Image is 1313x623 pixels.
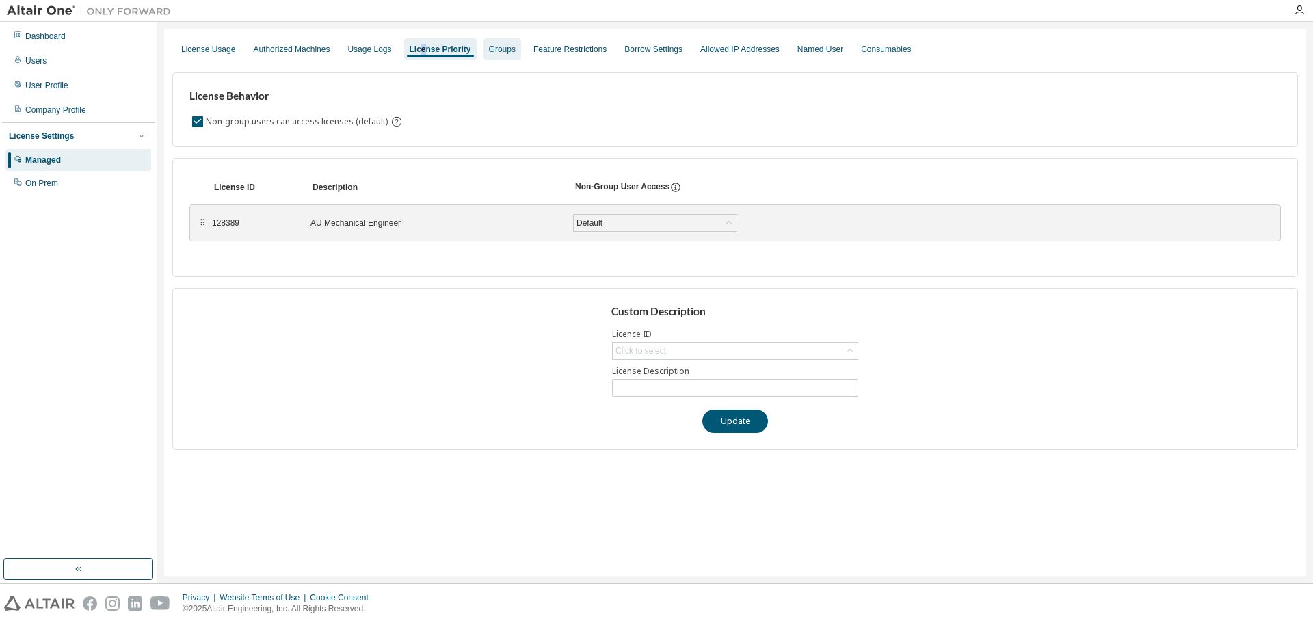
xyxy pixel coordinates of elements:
label: License Description [612,366,858,377]
div: On Prem [25,178,58,189]
img: facebook.svg [83,596,97,611]
div: 128389 [212,217,294,228]
div: Named User [797,44,843,55]
div: Usage Logs [347,44,391,55]
div: Authorized Machines [253,44,330,55]
div: Company Profile [25,105,86,116]
div: License Priority [410,44,471,55]
div: Groups [489,44,516,55]
div: Managed [25,155,61,165]
div: Consumables [861,44,911,55]
div: ⠿ [198,217,207,228]
div: Description [313,182,559,193]
img: Altair One [7,4,178,18]
div: Users [25,55,47,66]
img: instagram.svg [105,596,120,611]
label: Licence ID [612,329,858,340]
div: Dashboard [25,31,66,42]
div: Borrow Settings [624,44,682,55]
div: Allowed IP Addresses [700,44,780,55]
div: License ID [214,182,296,193]
img: linkedin.svg [128,596,142,611]
div: User Profile [25,80,68,91]
img: youtube.svg [150,596,170,611]
div: Website Terms of Use [220,592,310,603]
div: Default [574,215,605,230]
div: Click to select [613,343,858,359]
h3: Custom Description [611,305,860,319]
div: Non-Group User Access [575,181,669,194]
div: Feature Restrictions [533,44,607,55]
img: altair_logo.svg [4,596,75,611]
div: License Usage [181,44,235,55]
p: © 2025 Altair Engineering, Inc. All Rights Reserved. [183,603,377,615]
div: Click to select [615,345,666,356]
h3: License Behavior [189,90,401,103]
div: Privacy [183,592,220,603]
svg: By default any user not assigned to any group can access any license. Turn this setting off to di... [390,116,403,128]
label: Non-group users can access licenses (default) [206,114,390,130]
div: Default [574,215,737,231]
div: License Settings [9,131,74,142]
button: Update [702,410,768,433]
div: AU Mechanical Engineer [310,217,557,228]
div: Cookie Consent [310,592,376,603]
